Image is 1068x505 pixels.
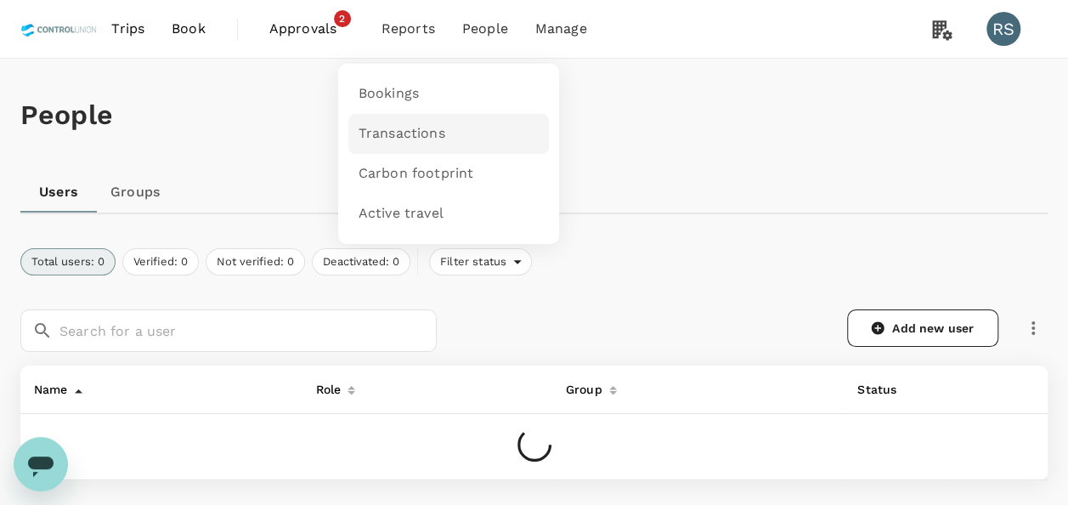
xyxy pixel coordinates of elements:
[20,172,97,213] a: Users
[359,84,419,104] span: Bookings
[334,10,351,27] span: 2
[535,19,587,39] span: Manage
[172,19,206,39] span: Book
[381,19,435,39] span: Reports
[111,19,144,39] span: Trips
[430,254,513,270] span: Filter status
[348,114,549,154] a: Transactions
[122,248,199,275] button: Verified: 0
[844,366,946,414] th: Status
[559,372,602,400] div: Group
[348,154,549,194] a: Carbon footprint
[206,248,305,275] button: Not verified: 0
[359,124,445,144] span: Transactions
[309,372,342,400] div: Role
[97,172,173,213] a: Groups
[269,19,354,39] span: Approvals
[14,437,68,491] iframe: Button to launch messaging window
[986,12,1020,46] div: RS
[20,10,98,48] img: Control Union Malaysia Sdn. Bhd.
[348,194,549,234] a: Active travel
[59,309,437,352] input: Search for a user
[312,248,410,275] button: Deactivated: 0
[847,309,998,347] a: Add new user
[462,19,508,39] span: People
[348,74,549,114] a: Bookings
[429,248,532,275] div: Filter status
[20,99,1048,131] h1: People
[359,164,473,184] span: Carbon footprint
[20,248,116,275] button: Total users: 0
[359,204,444,224] span: Active travel
[27,372,68,400] div: Name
